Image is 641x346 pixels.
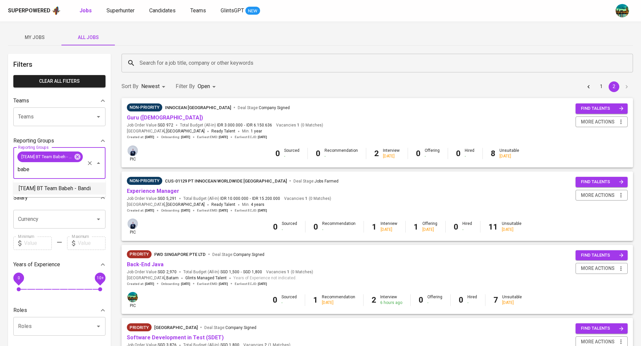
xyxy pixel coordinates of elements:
button: Go to page 1 [596,81,607,92]
div: Sourced [282,221,297,232]
div: Open [198,80,218,93]
img: a5d44b89-0c59-4c54-99d0-a63b29d42bd3.jpg [128,292,138,302]
span: [GEOGRAPHIC_DATA] [166,128,205,135]
button: Close [94,158,103,168]
span: Job Order Value [127,122,173,128]
span: Vacancies ( 0 Matches ) [284,196,331,202]
span: IDR 15.200.000 [252,196,280,202]
span: FWD Singapore Pte Ltd [154,252,206,257]
div: Roles [13,304,105,317]
span: [GEOGRAPHIC_DATA] , [127,202,205,208]
div: - [462,227,472,233]
p: Teams [13,97,29,105]
span: [DATE] [145,208,154,213]
nav: pagination navigation [582,81,633,92]
span: Priority [127,324,152,331]
b: Jobs [79,7,92,14]
span: Superhunter [106,7,135,14]
span: [DATE] [258,282,267,286]
span: Created at : [127,135,154,139]
a: Jobs [79,7,93,15]
span: Earliest ECJD : [235,282,267,286]
span: Company Signed [259,105,290,110]
span: more actions [581,338,615,346]
div: - [284,153,299,159]
span: 1 year [251,129,262,133]
span: Min. [242,129,262,133]
span: [DATE] [219,282,228,286]
input: Value [24,237,52,250]
span: find talents [581,105,624,112]
b: 0 [459,295,463,305]
span: Earliest EMD : [197,282,228,286]
div: Interview [383,148,400,159]
span: IDR 10.000.000 [220,196,248,202]
span: Company Signed [233,252,264,257]
span: find talents [581,252,624,259]
p: Filter By [176,82,195,90]
span: IDR 3.000.000 [217,122,243,128]
span: [DATE] [258,208,267,213]
span: - [250,196,251,202]
span: Earliest ECJD : [235,208,267,213]
div: Newest [141,80,168,93]
span: [DATE] [181,282,190,286]
img: annisa@glints.com [128,145,138,156]
b: 0 [416,149,421,158]
span: IDR 6.150.636 [246,122,272,128]
span: Earliest EMD : [197,208,228,213]
span: [DATE] [181,135,190,139]
div: Interview [380,294,402,306]
b: 0 [316,149,320,158]
span: Onboarding : [161,282,190,286]
div: Talent(s) in Pipeline’s Final Stages [127,177,162,185]
span: Non-Priority [127,178,162,184]
span: SGD 1,500 [220,269,239,275]
b: 0 [313,222,318,232]
span: - [241,269,242,275]
span: SGD 2,970 [158,269,177,275]
div: New Job received from Demand Team [127,323,152,331]
button: more actions [576,263,628,274]
a: GlintsGPT NEW [221,7,260,15]
div: Recommendation [325,148,358,159]
div: Hired [467,294,477,306]
span: Glints Managed Talent [185,276,227,280]
button: find talents [576,323,628,334]
span: Clear All filters [19,77,100,85]
div: Recommendation [322,221,356,232]
p: Newest [141,82,160,90]
b: 0 [419,295,423,305]
span: SGD 972 [158,122,173,128]
h6: Filters [13,59,105,70]
div: Years of Experience [13,258,105,271]
span: Job Order Value [127,269,177,275]
div: Teams [13,94,105,107]
button: page 2 [609,81,619,92]
button: Clear All filters [13,75,105,87]
img: annisa@glints.com [128,219,138,229]
span: Min. [242,202,264,207]
span: Earliest ECJD : [235,135,267,139]
div: Hired [465,148,474,159]
div: [DATE] [422,227,437,233]
img: app logo [52,6,61,16]
span: - [244,122,245,128]
span: SGD 5,291 [158,196,177,202]
span: Total Budget (All-In) [183,269,262,275]
div: [DATE] [502,227,521,233]
button: Open [94,322,103,331]
p: Reporting Groups [13,137,54,145]
span: Jobs Farmed [314,179,339,184]
span: 0 [17,275,20,280]
b: 11 [488,222,498,232]
button: more actions [576,190,628,201]
span: Job Order Value [127,196,177,202]
div: - [465,153,474,159]
div: - [467,300,477,306]
div: - [322,227,356,233]
span: CUS-01129 PT Innocean Worldwide [GEOGRAPHIC_DATA] [165,179,287,184]
div: Unsuitable [499,148,519,159]
span: Teams [190,7,206,14]
b: 0 [456,149,461,158]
